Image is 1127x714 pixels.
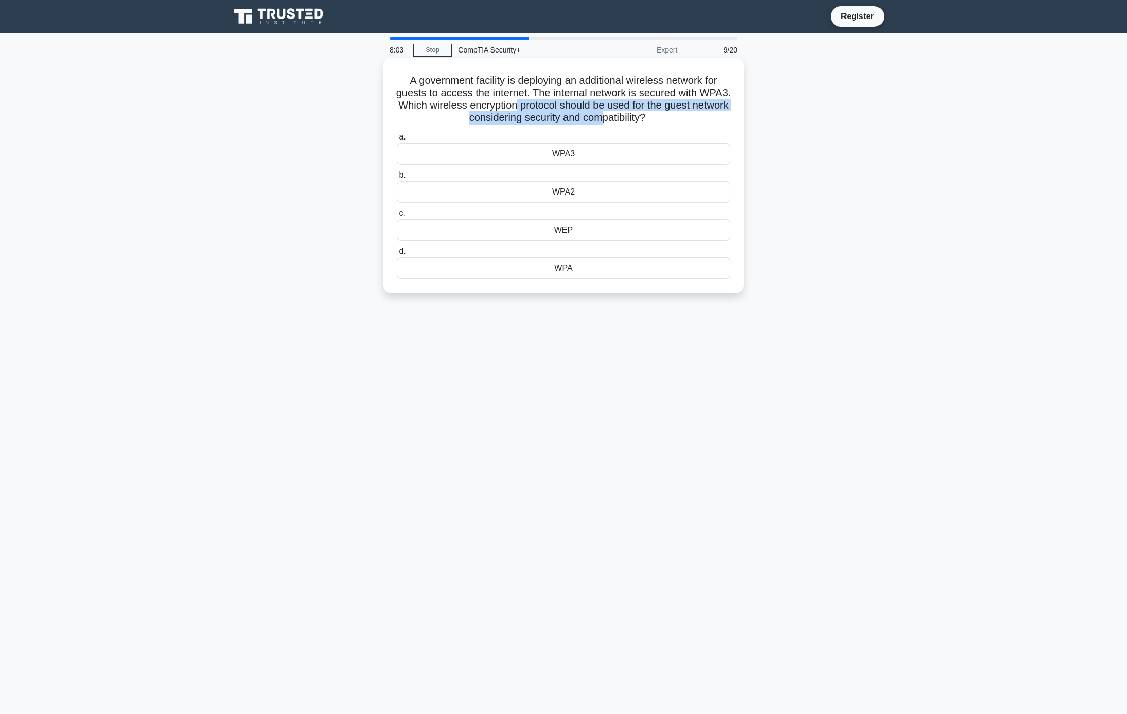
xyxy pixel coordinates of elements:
span: d. [399,247,406,255]
h5: A government facility is deploying an additional wireless network for guests to access the intern... [396,74,731,125]
a: Stop [413,44,452,57]
div: CompTIA Security+ [452,40,593,60]
div: WPA3 [397,143,730,165]
div: 8:03 [383,40,413,60]
span: c. [399,208,405,217]
div: 9/20 [683,40,744,60]
span: b. [399,170,406,179]
div: WPA [397,257,730,279]
div: WEP [397,219,730,241]
div: Expert [593,40,683,60]
span: a. [399,132,406,141]
a: Register [835,10,880,23]
div: WPA2 [397,181,730,203]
